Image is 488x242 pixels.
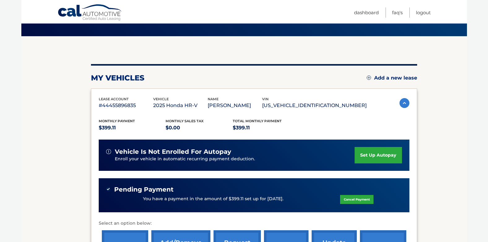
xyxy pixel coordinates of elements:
a: Dashboard [354,7,379,18]
span: Monthly sales Tax [166,119,204,123]
span: vehicle is not enrolled for autopay [115,148,231,156]
p: [US_VEHICLE_IDENTIFICATION_NUMBER] [262,101,367,110]
h2: my vehicles [91,73,145,83]
a: Add a new lease [367,75,417,81]
span: Monthly Payment [99,119,135,123]
span: vehicle [153,97,169,101]
img: alert-white.svg [106,149,111,154]
p: $0.00 [166,123,233,132]
p: $399.11 [99,123,166,132]
p: $399.11 [233,123,300,132]
p: Enroll your vehicle in automatic recurring payment deduction. [115,156,355,162]
img: check-green.svg [106,187,110,191]
a: Cal Automotive [58,4,123,22]
a: set up autopay [355,147,402,163]
a: Logout [416,7,431,18]
img: accordion-active.svg [399,98,409,108]
span: lease account [99,97,129,101]
a: Cancel Payment [340,195,374,204]
p: [PERSON_NAME] [208,101,262,110]
span: Pending Payment [114,186,174,193]
p: Select an option below: [99,220,409,227]
p: #44455896835 [99,101,153,110]
span: vin [262,97,269,101]
span: name [208,97,218,101]
span: Total Monthly Payment [233,119,282,123]
img: add.svg [367,76,371,80]
p: 2025 Honda HR-V [153,101,208,110]
a: FAQ's [392,7,403,18]
p: You have a payment in the amount of $399.11 set up for [DATE]. [143,196,283,202]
